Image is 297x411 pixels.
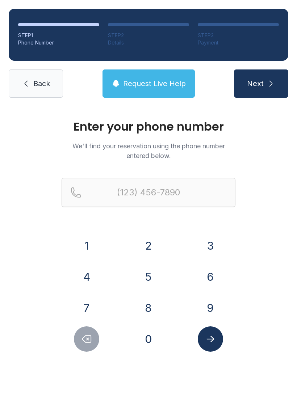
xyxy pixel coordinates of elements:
[198,264,223,289] button: 6
[74,295,99,321] button: 7
[198,326,223,352] button: Submit lookup form
[136,264,161,289] button: 5
[136,233,161,258] button: 2
[108,39,189,46] div: Details
[18,39,99,46] div: Phone Number
[247,79,264,89] span: Next
[198,295,223,321] button: 9
[198,39,279,46] div: Payment
[198,233,223,258] button: 3
[62,141,235,161] p: We'll find your reservation using the phone number entered below.
[136,295,161,321] button: 8
[123,79,186,89] span: Request Live Help
[198,32,279,39] div: STEP 3
[136,326,161,352] button: 0
[62,121,235,132] h1: Enter your phone number
[74,233,99,258] button: 1
[18,32,99,39] div: STEP 1
[108,32,189,39] div: STEP 2
[33,79,50,89] span: Back
[74,264,99,289] button: 4
[62,178,235,207] input: Reservation phone number
[74,326,99,352] button: Delete number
